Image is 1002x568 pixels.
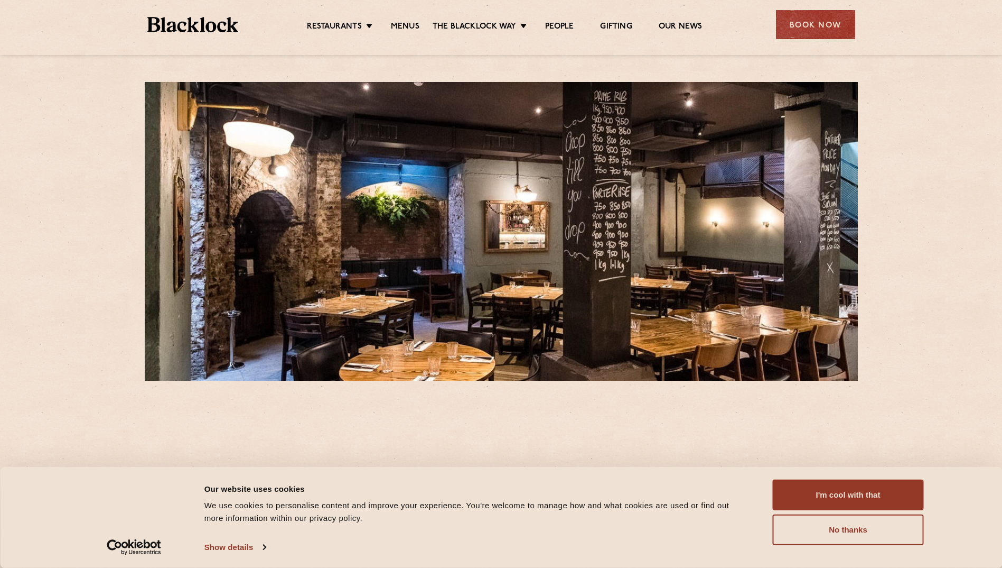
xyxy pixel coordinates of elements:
[204,482,749,495] div: Our website uses cookies
[204,539,266,555] a: Show details
[659,22,703,33] a: Our News
[545,22,574,33] a: People
[776,10,855,39] div: Book Now
[433,22,516,33] a: The Blacklock Way
[307,22,362,33] a: Restaurants
[204,499,749,525] div: We use cookies to personalise content and improve your experience. You're welcome to manage how a...
[773,515,924,545] button: No thanks
[88,539,180,555] a: Usercentrics Cookiebot - opens in a new window
[391,22,419,33] a: Menus
[600,22,632,33] a: Gifting
[773,480,924,510] button: I'm cool with that
[147,17,239,32] img: BL_Textured_Logo-footer-cropped.svg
